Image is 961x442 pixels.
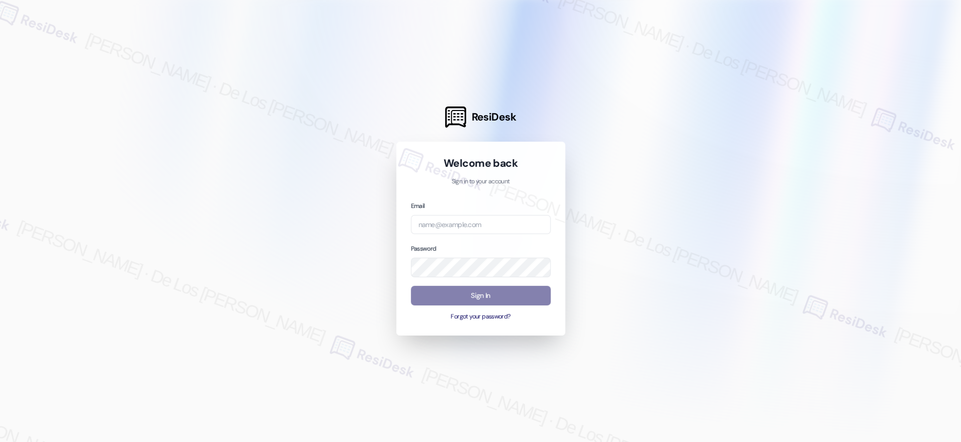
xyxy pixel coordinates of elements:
[411,215,551,235] input: name@example.com
[471,110,516,124] span: ResiDesk
[445,106,466,128] img: ResiDesk Logo
[411,312,551,321] button: Forgot your password?
[411,156,551,170] h1: Welcome back
[411,286,551,305] button: Sign In
[411,177,551,186] p: Sign in to your account
[411,202,425,210] label: Email
[411,245,436,253] label: Password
